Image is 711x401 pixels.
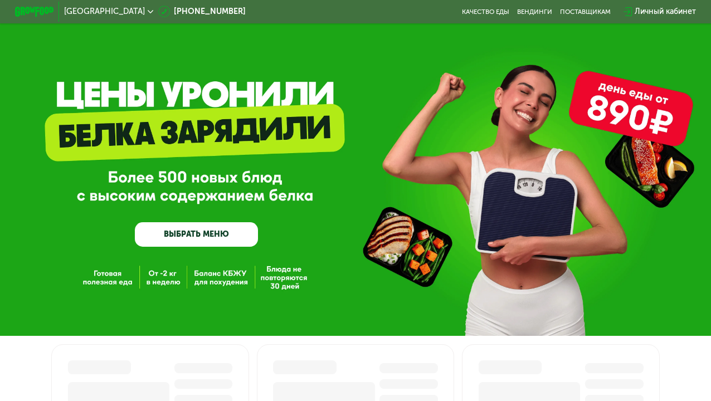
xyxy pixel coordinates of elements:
[462,8,509,16] a: Качество еды
[517,8,552,16] a: Вендинги
[135,222,258,247] a: ВЫБРАТЬ МЕНЮ
[158,6,246,17] a: [PHONE_NUMBER]
[64,8,145,16] span: [GEOGRAPHIC_DATA]
[635,6,696,17] div: Личный кабинет
[560,8,611,16] div: поставщикам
